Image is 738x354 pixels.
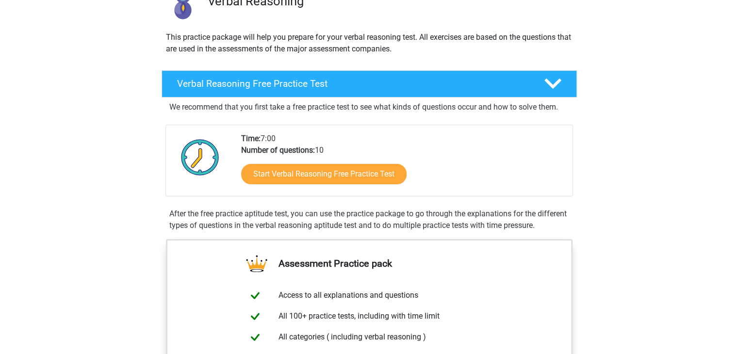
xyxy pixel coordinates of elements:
[234,133,572,196] div: 7:00 10
[177,78,528,89] h4: Verbal Reasoning Free Practice Test
[176,133,225,181] img: Clock
[158,70,581,97] a: Verbal Reasoning Free Practice Test
[241,134,261,143] b: Time:
[241,145,315,155] b: Number of questions:
[169,101,569,113] p: We recommend that you first take a free practice test to see what kinds of questions occur and ho...
[165,208,573,231] div: After the free practice aptitude test, you can use the practice package to go through the explana...
[241,164,407,184] a: Start Verbal Reasoning Free Practice Test
[166,32,573,55] p: This practice package will help you prepare for your verbal reasoning test. All exercises are bas...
